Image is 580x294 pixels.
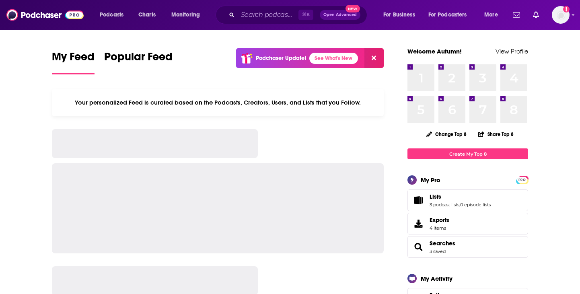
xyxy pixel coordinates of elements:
a: PRO [517,177,527,183]
img: Podchaser - Follow, Share and Rate Podcasts [6,7,84,23]
a: Popular Feed [104,50,173,74]
span: Lists [407,189,528,211]
a: Charts [133,8,160,21]
span: Searches [407,236,528,258]
span: New [346,5,360,12]
button: open menu [479,8,508,21]
button: Share Top 8 [478,126,514,142]
a: Searches [410,241,426,253]
div: Your personalized Feed is curated based on the Podcasts, Creators, Users, and Lists that you Follow. [52,89,384,116]
span: 4 items [430,225,449,231]
a: Show notifications dropdown [510,8,523,22]
div: My Activity [421,275,452,282]
button: Show profile menu [552,6,570,24]
span: Exports [430,216,449,224]
button: Open AdvancedNew [320,10,360,20]
a: View Profile [496,47,528,55]
img: User Profile [552,6,570,24]
a: 0 episode lists [460,202,491,208]
span: Lists [430,193,441,200]
a: My Feed [52,50,95,74]
a: Create My Top 8 [407,148,528,159]
p: Podchaser Update! [256,55,306,62]
a: Exports [407,213,528,234]
a: Lists [430,193,491,200]
a: Show notifications dropdown [530,8,542,22]
a: Searches [430,240,455,247]
div: Search podcasts, credits, & more... [223,6,375,24]
span: My Feed [52,50,95,68]
span: Monitoring [171,9,200,21]
span: Exports [410,218,426,229]
span: Charts [138,9,156,21]
button: open menu [378,8,425,21]
button: Change Top 8 [422,129,471,139]
a: Welcome Autumn! [407,47,462,55]
span: For Business [383,9,415,21]
span: ⌘ K [298,10,313,20]
input: Search podcasts, credits, & more... [238,8,298,21]
a: 3 saved [430,249,446,254]
button: open menu [94,8,134,21]
a: Lists [410,195,426,206]
svg: Add a profile image [563,6,570,12]
span: Open Advanced [323,13,357,17]
span: More [484,9,498,21]
button: open menu [166,8,210,21]
div: My Pro [421,176,440,184]
button: open menu [423,8,479,21]
span: Podcasts [100,9,123,21]
span: Logged in as autumncomm [552,6,570,24]
a: 3 podcast lists [430,202,459,208]
a: See What's New [309,53,358,64]
span: Popular Feed [104,50,173,68]
span: For Podcasters [428,9,467,21]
